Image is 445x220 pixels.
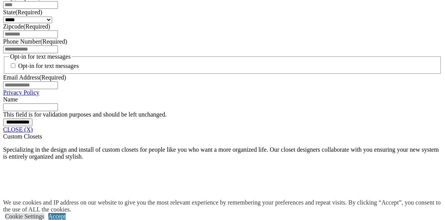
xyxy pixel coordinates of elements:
[3,38,67,45] label: Phone Number
[3,96,18,103] label: Name
[23,23,50,30] span: (Required)
[3,111,442,118] div: This field is for validation purposes and should be left unchanged.
[9,53,71,60] legend: Opt-in for text messages
[48,213,66,220] a: Accept
[18,63,79,69] label: Opt-in for text messages
[39,74,66,81] span: (Required)
[3,133,42,140] span: Custom Closets
[3,199,445,213] div: We use cookies and IP address on our website to give you the most relevant experience by remember...
[3,89,39,96] a: Privacy Policy
[3,146,442,160] p: Specializing in the design and install of custom closets for people like you who want a more orga...
[5,213,44,220] a: Cookie Settings
[40,38,67,45] span: (Required)
[3,23,50,30] label: Zipcode
[3,126,33,133] a: CLOSE (X)
[3,9,42,15] label: State
[3,74,66,81] label: Email Address
[15,9,42,15] span: (Required)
